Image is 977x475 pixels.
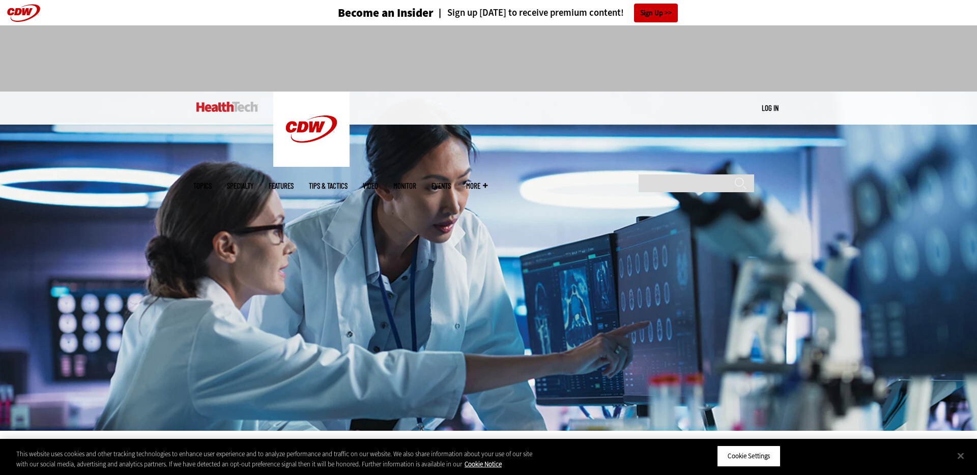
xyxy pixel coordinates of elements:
[762,103,779,112] a: Log in
[465,460,502,468] a: More information about your privacy
[950,444,972,467] button: Close
[363,182,378,190] a: Video
[393,182,416,190] a: MonITor
[273,159,350,169] a: CDW
[717,446,781,467] button: Cookie Settings
[466,182,487,190] span: More
[227,182,253,190] span: Specialty
[196,102,258,112] img: Home
[273,92,350,167] img: Home
[193,182,212,190] span: Topics
[269,182,294,190] a: Features
[432,182,451,190] a: Events
[634,4,678,22] a: Sign Up
[16,449,537,469] div: This website uses cookies and other tracking technologies to enhance user experience and to analy...
[303,36,674,81] iframe: advertisement
[309,182,348,190] a: Tips & Tactics
[338,7,434,19] h3: Become an Insider
[762,103,779,113] div: User menu
[434,8,624,18] a: Sign up [DATE] to receive premium content!
[300,7,434,19] a: Become an Insider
